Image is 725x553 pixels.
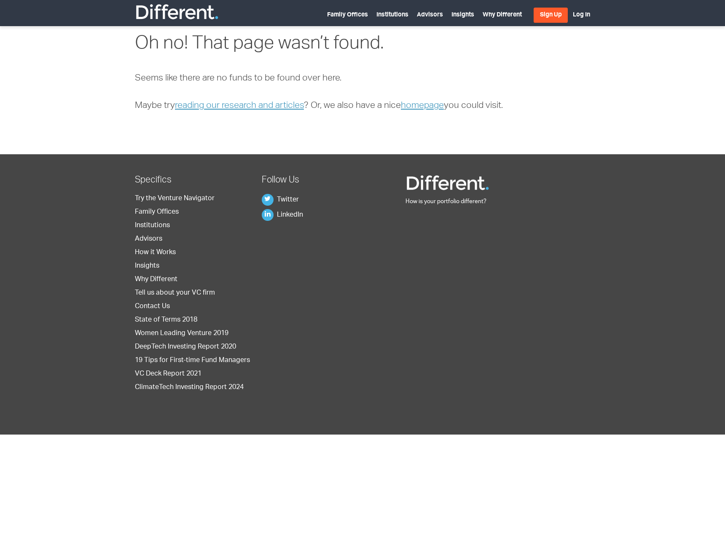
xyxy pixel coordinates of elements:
[135,32,590,57] h1: Oh no! That page wasn’t found.
[135,330,228,337] a: Women Leading Venture 2019
[135,276,177,283] a: Why Different
[376,12,408,18] a: Institutions
[135,250,176,256] a: How it Works
[262,174,380,187] h2: Follow Us
[405,197,590,207] p: How is your portfolio different?
[451,12,474,18] a: Insights
[405,174,490,191] img: Different Funds
[135,196,215,202] a: Try the Venture Navigator
[135,357,250,364] a: 19 Tips for First-time Fund Managers
[135,290,215,297] a: Tell us about your VC firm
[417,12,443,18] a: Advisors
[135,3,219,20] img: Different Funds
[327,12,368,18] a: Family Offices
[135,209,179,216] a: Family Offices
[135,72,590,85] h5: Seems like there are no funds to be found over here.
[135,223,170,229] a: Institutions
[135,263,159,270] a: Insights
[135,303,170,310] a: Contact Us
[135,236,162,243] a: Advisors
[135,344,236,351] a: DeepTech Investing Report 2020
[262,212,303,219] a: LinkedIn
[262,197,299,204] a: Twitter
[573,12,590,18] a: Log In
[135,384,244,391] a: ClimateTech Investing Report 2024
[401,102,444,110] a: homepage
[534,8,568,23] a: Sign Up
[483,12,522,18] a: Why Different
[135,317,197,324] a: State of Terms 2018
[175,102,304,110] a: reading our research and articles
[135,371,201,378] a: VC Deck Report 2021
[135,174,253,187] h2: Specifics
[135,100,590,113] h5: Maybe try ? Or, we also have a nice you could visit.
